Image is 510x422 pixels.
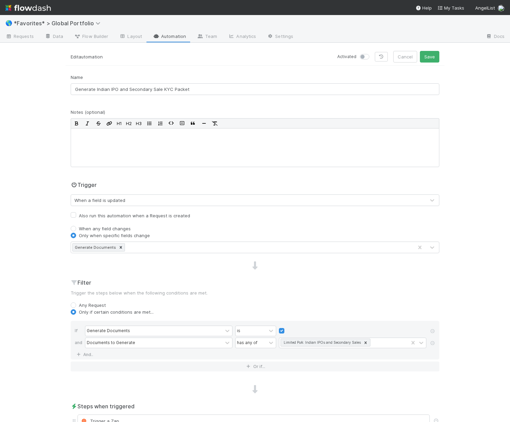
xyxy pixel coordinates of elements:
button: H1 [115,119,124,128]
button: Save [420,51,439,63]
div: has any of [237,340,257,346]
span: AngelList [475,5,495,11]
span: Requests [5,33,34,40]
a: Data [39,31,69,42]
img: logo-inverted-e16ddd16eac7371096b0.svg [5,2,51,14]
a: Layout [114,31,147,42]
a: Automation [147,31,192,42]
label: Only if certain conditions are met... [79,309,154,315]
button: Code Block [176,119,187,128]
label: When any field changes [79,225,131,232]
a: And.. [75,350,96,359]
a: Flow Builder [69,31,114,42]
a: Docs [480,31,510,42]
span: My Tasks [437,5,464,11]
button: Or if... [71,362,439,371]
button: H2 [124,119,134,128]
a: My Tasks [437,4,464,11]
h2: Filter [71,278,439,287]
div: Documents to Generate [87,340,135,346]
span: Flow Builder [74,33,108,40]
button: Edit Link [104,119,115,128]
button: Ordered List [155,119,166,128]
label: Only when specific fields change [79,232,150,239]
button: H3 [134,119,144,128]
small: Activated [337,54,356,60]
span: 🌎 [5,20,12,26]
h2: Trigger [71,181,97,189]
label: Name [71,74,83,81]
button: Strikethrough [93,119,104,128]
span: *Favorites* > Global Portfolio [14,20,104,27]
button: Bold [71,119,82,128]
label: Notes (optional) [71,109,105,115]
p: Trigger the steps below when the following conditions are met. [71,289,439,296]
button: Code [166,119,176,128]
button: Bullet List [144,119,155,128]
div: When a field is updated [74,197,125,204]
button: Remove Format [209,119,220,128]
button: Italic [82,119,93,128]
a: Settings [261,31,299,42]
div: If [75,326,85,338]
a: Team [192,31,223,42]
div: Generate Documents [87,328,130,334]
img: avatar_5bf5c33b-3139-4939-a495-cbf9fc6ebf7e.png [498,5,505,12]
div: Generate Documents [73,244,117,251]
a: Analytics [223,31,261,42]
button: Blockquote [187,119,198,128]
p: Edit automation [71,52,250,62]
button: Cancel [393,51,417,63]
div: and [75,338,85,350]
label: Any Request [79,302,106,309]
button: Horizontal Rule [198,119,209,128]
div: Limited PoA: Indian IPOs and Secondary Sales [282,339,362,346]
div: Help [415,4,432,11]
div: is [237,328,240,334]
h2: Steps when triggered [71,402,439,410]
label: Also run this automation when a Request is created [79,212,190,220]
